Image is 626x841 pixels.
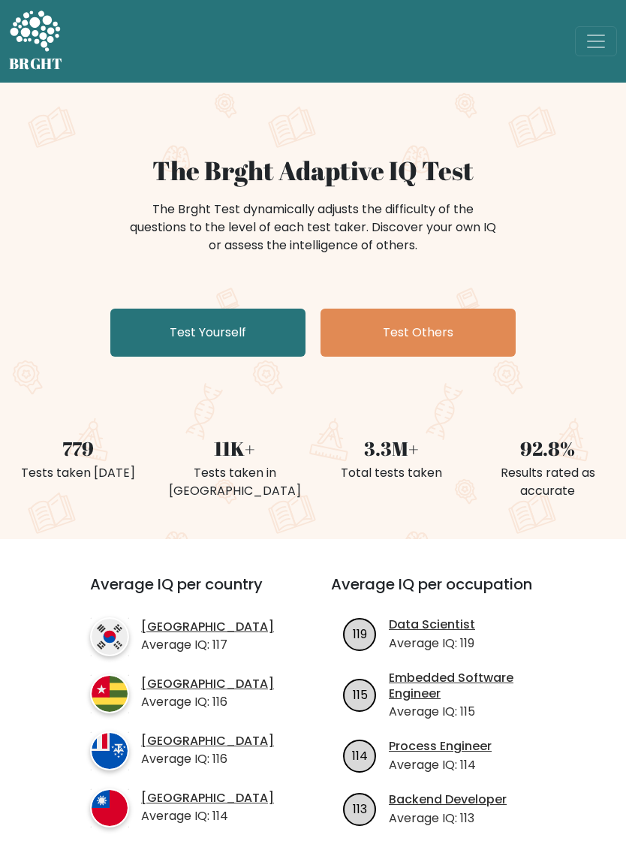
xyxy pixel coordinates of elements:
[389,703,554,721] p: Average IQ: 115
[389,617,475,633] a: Data Scientist
[90,788,129,827] img: country
[166,435,305,464] div: 11K+
[479,464,618,500] div: Results rated as accurate
[90,575,277,611] h3: Average IQ per country
[353,800,367,818] text: 113
[352,747,368,764] text: 114
[331,575,554,611] h3: Average IQ per occupation
[353,625,367,643] text: 119
[141,807,274,825] p: Average IQ: 114
[141,791,274,806] a: [GEOGRAPHIC_DATA]
[9,6,63,77] a: BRGHT
[322,435,461,464] div: 3.3M+
[322,464,461,482] div: Total tests taken
[389,756,492,774] p: Average IQ: 114
[141,677,274,692] a: [GEOGRAPHIC_DATA]
[389,739,492,755] a: Process Engineer
[141,734,274,749] a: [GEOGRAPHIC_DATA]
[389,809,507,827] p: Average IQ: 113
[389,792,507,808] a: Backend Developer
[575,26,617,56] button: Toggle navigation
[389,635,475,653] p: Average IQ: 119
[141,619,274,635] a: [GEOGRAPHIC_DATA]
[9,464,148,482] div: Tests taken [DATE]
[90,731,129,770] img: country
[479,435,618,464] div: 92.8%
[141,636,274,654] p: Average IQ: 117
[125,200,501,255] div: The Brght Test dynamically adjusts the difficulty of the questions to the level of each test take...
[9,55,63,73] h5: BRGHT
[110,309,305,357] a: Test Yourself
[9,155,617,185] h1: The Brght Adaptive IQ Test
[321,309,516,357] a: Test Others
[90,617,129,656] img: country
[141,693,274,711] p: Average IQ: 116
[353,686,368,704] text: 115
[141,750,274,768] p: Average IQ: 116
[9,435,148,464] div: 779
[389,671,554,702] a: Embedded Software Engineer
[90,674,129,713] img: country
[166,464,305,500] div: Tests taken in [GEOGRAPHIC_DATA]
